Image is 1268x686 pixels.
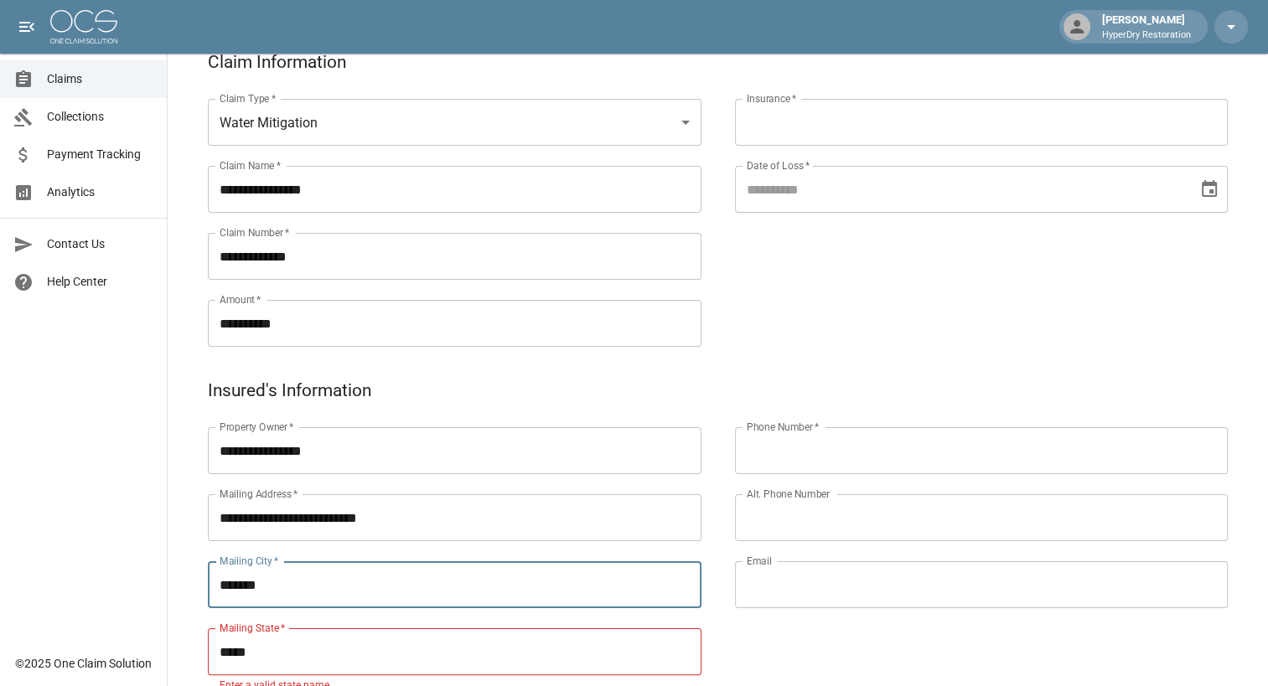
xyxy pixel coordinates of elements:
label: Claim Number [220,225,289,240]
div: [PERSON_NAME] [1095,12,1198,42]
label: Claim Name [220,158,281,173]
label: Mailing City [220,554,279,568]
p: HyperDry Restoration [1102,28,1191,43]
label: Email [747,554,772,568]
label: Insurance [747,91,796,106]
label: Phone Number [747,420,819,434]
span: Help Center [47,273,153,291]
span: Payment Tracking [47,146,153,163]
label: Claim Type [220,91,276,106]
label: Property Owner [220,420,294,434]
span: Contact Us [47,235,153,253]
span: Collections [47,108,153,126]
button: open drawer [10,10,44,44]
span: Claims [47,70,153,88]
label: Date of Loss [747,158,810,173]
div: © 2025 One Claim Solution [15,655,152,672]
img: ocs-logo-white-transparent.png [50,10,117,44]
label: Amount [220,292,261,307]
button: Choose date [1193,173,1226,206]
label: Alt. Phone Number [747,487,830,501]
label: Mailing Address [220,487,298,501]
span: Analytics [47,183,153,201]
label: Mailing State [220,621,285,635]
div: Water Mitigation [208,99,701,146]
